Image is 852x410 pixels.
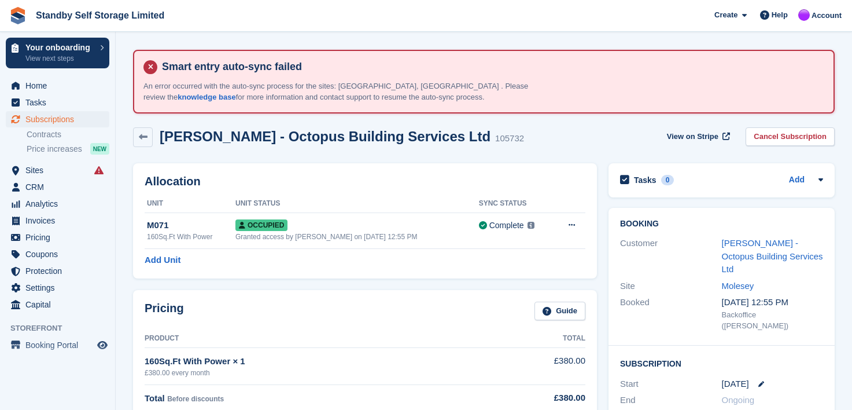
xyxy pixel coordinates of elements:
a: menu [6,213,109,229]
a: Preview store [95,338,109,352]
div: 105732 [495,132,524,145]
span: Before discounts [167,395,224,403]
span: Create [714,9,737,21]
a: View on Stripe [662,127,732,147]
div: Granted access by [PERSON_NAME] on [DATE] 12:55 PM [235,232,479,242]
span: Booking Portal [25,337,95,353]
a: [PERSON_NAME] - Octopus Building Services Ltd [722,238,823,274]
div: 160Sq.Ft With Power [147,232,235,242]
span: Pricing [25,229,95,246]
a: menu [6,246,109,262]
p: Your onboarding [25,43,94,52]
img: icon-info-grey-7440780725fd019a000dd9b08b2336e03edf1995a4989e88bcd33f0948082b44.svg [528,222,534,229]
a: Price increases NEW [27,142,109,155]
div: 160Sq.Ft With Power × 1 [145,355,518,368]
a: menu [6,229,109,246]
a: menu [6,263,109,279]
span: Help [772,9,788,21]
p: View next steps [25,53,94,64]
span: Tasks [25,94,95,111]
p: An error occurred with the auto-sync process for the sites: [GEOGRAPHIC_DATA], [GEOGRAPHIC_DATA] ... [143,80,548,103]
td: £380.00 [518,348,585,385]
h2: [PERSON_NAME] - Octopus Building Services Ltd [160,129,490,144]
a: menu [6,162,109,178]
span: Protection [25,263,95,279]
span: Invoices [25,213,95,229]
div: End [620,394,722,407]
a: menu [6,337,109,353]
a: Add [789,174,805,187]
div: Complete [489,219,524,232]
span: Capital [25,296,95,313]
img: Sue Ford [798,9,810,21]
div: Start [620,378,722,391]
h2: Tasks [634,175,656,185]
h2: Pricing [145,302,184,321]
a: Add Unit [145,254,180,267]
a: menu [6,296,109,313]
a: menu [6,280,109,296]
th: Unit Status [235,195,479,213]
a: menu [6,196,109,212]
a: knowledge base [178,93,235,101]
a: Cancel Subscription [746,127,835,147]
span: Sites [25,162,95,178]
span: Home [25,78,95,94]
a: Your onboarding View next steps [6,38,109,68]
div: Customer [620,237,722,276]
span: Analytics [25,196,95,212]
span: Price increases [27,144,82,155]
img: stora-icon-8386f47178a22dfd0bd8f6a31ec36ba5ce8667c1dd55bd0f319d3a0aa187defe.svg [9,7,27,24]
div: Site [620,280,722,293]
a: menu [6,78,109,94]
h2: Booking [620,219,823,229]
div: Backoffice ([PERSON_NAME]) [722,309,824,332]
span: Total [145,393,165,403]
a: menu [6,111,109,127]
div: 0 [661,175,674,185]
a: menu [6,94,109,111]
span: Occupied [235,219,287,231]
h4: Smart entry auto-sync failed [157,60,824,74]
th: Total [518,330,585,348]
div: [DATE] 12:55 PM [722,296,824,309]
div: M071 [147,219,235,232]
a: menu [6,179,109,195]
div: Booked [620,296,722,332]
a: Standby Self Storage Limited [31,6,169,25]
i: Smart entry sync failures have occurred [94,166,104,175]
span: Subscriptions [25,111,95,127]
h2: Subscription [620,357,823,369]
a: Molesey [722,281,754,291]
span: Account [812,10,842,21]
a: Contracts [27,129,109,140]
span: View on Stripe [667,131,718,142]
span: Coupons [25,246,95,262]
th: Unit [145,195,235,213]
span: Settings [25,280,95,296]
div: NEW [90,143,109,155]
span: Ongoing [722,395,755,405]
div: £380.00 every month [145,368,518,378]
time: 2025-09-23 00:00:00 UTC [722,378,749,391]
span: Storefront [10,323,115,334]
th: Sync Status [479,195,553,213]
span: CRM [25,179,95,195]
div: £380.00 [518,391,585,405]
h2: Allocation [145,175,585,188]
th: Product [145,330,518,348]
a: Guide [534,302,585,321]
